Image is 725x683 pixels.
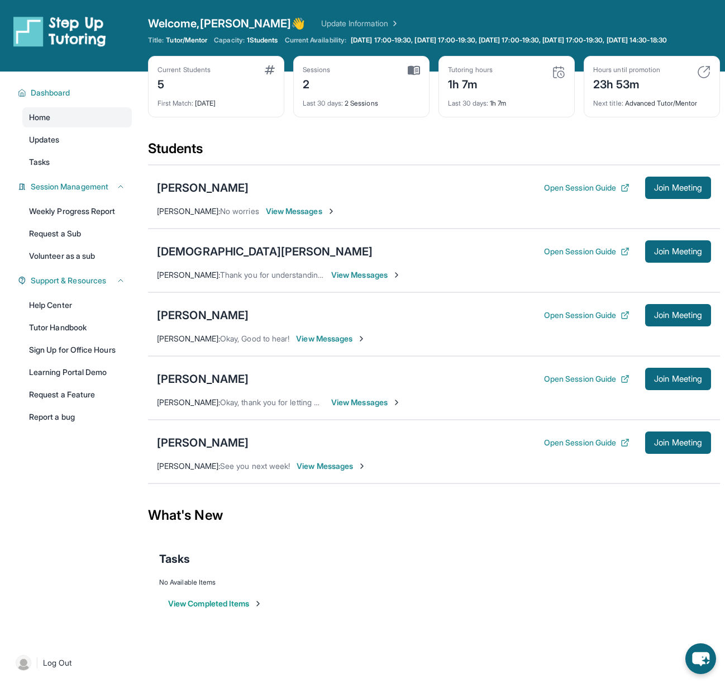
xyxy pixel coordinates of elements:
[148,36,164,45] span: Title:
[448,74,493,92] div: 1h 7m
[26,87,125,98] button: Dashboard
[266,206,336,217] span: View Messages
[593,92,710,108] div: Advanced Tutor/Mentor
[645,177,711,199] button: Join Meeting
[214,36,245,45] span: Capacity:
[29,156,50,168] span: Tasks
[697,65,710,79] img: card
[593,65,660,74] div: Hours until promotion
[26,181,125,192] button: Session Management
[392,398,401,407] img: Chevron-Right
[22,107,132,127] a: Home
[685,643,716,674] button: chat-button
[157,307,249,323] div: [PERSON_NAME]
[159,578,709,587] div: No Available Items
[544,182,629,193] button: Open Session Guide
[22,385,132,405] a: Request a Feature
[388,18,399,29] img: Chevron Right
[303,99,343,107] span: Last 30 days :
[158,99,193,107] span: First Match :
[645,431,711,454] button: Join Meeting
[157,435,249,450] div: [PERSON_NAME]
[327,207,336,216] img: Chevron-Right
[157,397,220,407] span: [PERSON_NAME] :
[593,99,623,107] span: Next title :
[22,317,132,338] a: Tutor Handbook
[654,439,702,446] span: Join Meeting
[448,65,493,74] div: Tutoring hours
[296,333,366,344] span: View Messages
[16,655,31,671] img: user-img
[392,271,401,279] img: Chevron-Right
[303,92,420,108] div: 2 Sessions
[158,92,275,108] div: [DATE]
[544,373,629,385] button: Open Session Guide
[22,295,132,315] a: Help Center
[645,304,711,326] button: Join Meeting
[157,461,220,471] span: [PERSON_NAME] :
[351,36,667,45] span: [DATE] 17:00-19:30, [DATE] 17:00-19:30, [DATE] 17:00-19:30, [DATE] 17:00-19:30, [DATE] 14:30-18:30
[157,334,220,343] span: [PERSON_NAME] :
[265,65,275,74] img: card
[43,657,72,668] span: Log Out
[31,181,108,192] span: Session Management
[148,140,720,164] div: Students
[357,334,366,343] img: Chevron-Right
[247,36,278,45] span: 1 Students
[220,461,290,471] span: See you next week!
[31,87,70,98] span: Dashboard
[26,275,125,286] button: Support & Resources
[29,134,60,145] span: Updates
[544,310,629,321] button: Open Session Guide
[448,99,488,107] span: Last 30 days :
[220,397,349,407] span: Okay, thank you for letting me know!
[13,16,106,47] img: logo
[22,362,132,382] a: Learning Portal Demo
[220,270,714,279] span: Thank you for understanding 🙏🏽 we really need to get back on track again last year. He was amazin...
[544,246,629,257] button: Open Session Guide
[158,74,211,92] div: 5
[654,248,702,255] span: Join Meeting
[166,36,207,45] span: Tutor/Mentor
[157,270,220,279] span: [PERSON_NAME] :
[29,112,50,123] span: Home
[645,368,711,390] button: Join Meeting
[593,74,660,92] div: 23h 53m
[168,598,263,609] button: View Completed Items
[544,437,629,448] button: Open Session Guide
[22,224,132,244] a: Request a Sub
[408,65,420,75] img: card
[448,92,565,108] div: 1h 7m
[285,36,346,45] span: Current Availability:
[303,74,331,92] div: 2
[297,461,366,472] span: View Messages
[157,206,220,216] span: [PERSON_NAME] :
[22,340,132,360] a: Sign Up for Office Hours
[11,651,132,675] a: |Log Out
[22,130,132,150] a: Updates
[22,407,132,427] a: Report a bug
[654,184,702,191] span: Join Meeting
[220,206,259,216] span: No worries
[220,334,289,343] span: Okay, Good to hear!
[148,16,306,31] span: Welcome, [PERSON_NAME] 👋
[157,371,249,387] div: [PERSON_NAME]
[159,551,190,567] span: Tasks
[157,244,373,259] div: [DEMOGRAPHIC_DATA][PERSON_NAME]
[148,491,720,540] div: What's New
[331,269,401,281] span: View Messages
[22,246,132,266] a: Volunteer as a sub
[331,397,401,408] span: View Messages
[645,240,711,263] button: Join Meeting
[654,376,702,382] span: Join Meeting
[36,656,39,670] span: |
[22,152,132,172] a: Tasks
[303,65,331,74] div: Sessions
[357,462,366,471] img: Chevron-Right
[654,312,702,319] span: Join Meeting
[157,180,249,196] div: [PERSON_NAME]
[349,36,669,45] a: [DATE] 17:00-19:30, [DATE] 17:00-19:30, [DATE] 17:00-19:30, [DATE] 17:00-19:30, [DATE] 14:30-18:30
[321,18,399,29] a: Update Information
[552,65,565,79] img: card
[22,201,132,221] a: Weekly Progress Report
